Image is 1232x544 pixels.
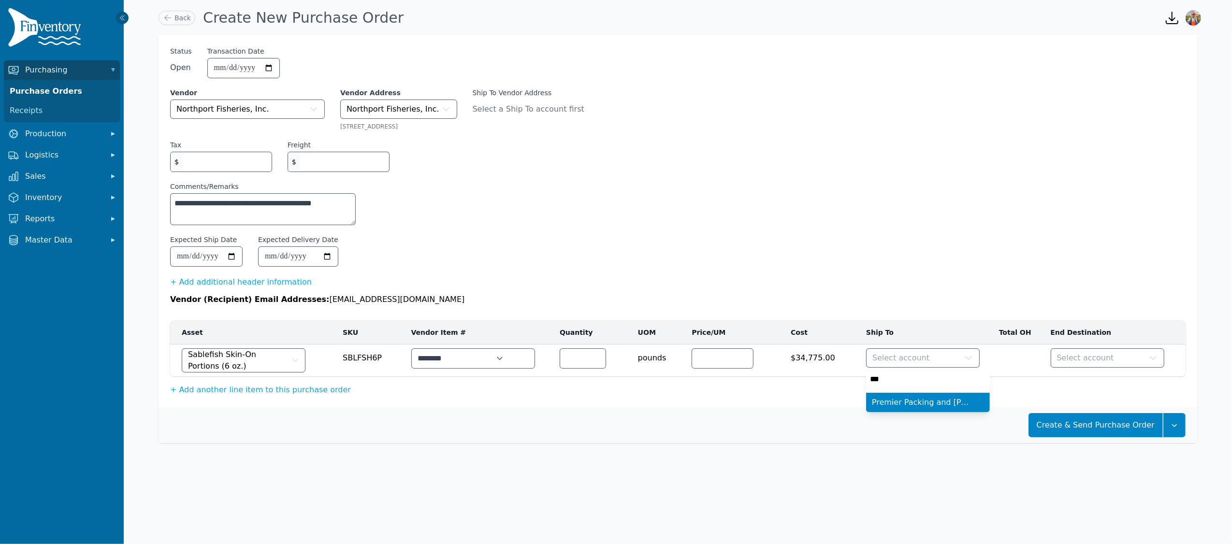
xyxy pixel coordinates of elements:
td: SBLFSH6P [337,344,406,377]
label: Vendor [170,88,325,98]
span: Vendor (Recipient) Email Addresses: [170,295,330,304]
label: Expected Ship Date [170,235,237,244]
span: Purchasing [25,64,102,76]
label: Ship To Vendor Address [473,88,596,98]
th: Cost [785,321,860,344]
span: Status [170,46,192,56]
a: Purchase Orders [6,82,118,101]
span: pounds [638,348,681,364]
button: Northport Fisheries, Inc. [340,100,457,119]
img: Sera Wheeler [1186,10,1201,26]
span: Logistics [25,149,102,161]
button: Logistics [4,145,120,165]
button: Production [4,124,120,143]
button: Sablefish Skin-On Portions (6 oz.) [182,348,305,372]
th: Ship To [860,321,986,344]
th: UOM [632,321,686,344]
span: Northport Fisheries, Inc. [347,103,439,115]
span: Northport Fisheries, Inc. [176,103,269,115]
span: Select account [872,352,929,364]
label: Tax [170,140,181,150]
span: Inventory [25,192,102,203]
span: Select account [1057,352,1114,364]
span: [EMAIL_ADDRESS][DOMAIN_NAME] [330,295,465,304]
span: Select a Ship To account first [473,103,596,115]
th: Asset [170,321,337,344]
div: [STREET_ADDRESS] [340,123,457,130]
span: Reports [25,213,102,225]
label: Comments/Remarks [170,182,356,191]
span: $ [171,152,183,172]
label: Freight [288,140,311,150]
span: Master Data [25,234,102,246]
button: Northport Fisheries, Inc. [170,100,325,119]
button: Purchasing [4,60,120,80]
span: $ [288,152,300,172]
button: Master Data [4,230,120,250]
label: Transaction Date [207,46,264,56]
input: Select account [866,370,990,389]
span: Production [25,128,102,140]
button: Sales [4,167,120,186]
th: SKU [337,321,406,344]
th: Quantity [554,321,632,344]
img: Finventory [8,8,85,51]
h1: Create New Purchase Order [203,9,404,27]
button: Select account [1051,348,1164,368]
button: + Add additional header information [170,276,312,288]
button: Inventory [4,188,120,207]
label: Expected Delivery Date [258,235,338,244]
span: Sablefish Skin-On Portions (6 oz.) [188,349,290,372]
span: Open [170,62,192,73]
th: End Destination [1045,321,1170,344]
a: Receipts [6,101,118,120]
span: $34,775.00 [791,348,855,364]
a: Back [159,11,195,25]
span: Sales [25,171,102,182]
th: Vendor Item # [406,321,554,344]
label: Vendor Address [340,88,457,98]
button: Create & Send Purchase Order [1029,413,1163,437]
th: Price/UM [686,321,785,344]
button: + Add another line item to this purchase order [170,384,351,396]
button: Reports [4,209,120,229]
th: Total OH [986,321,1044,344]
button: Select account [866,348,980,368]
